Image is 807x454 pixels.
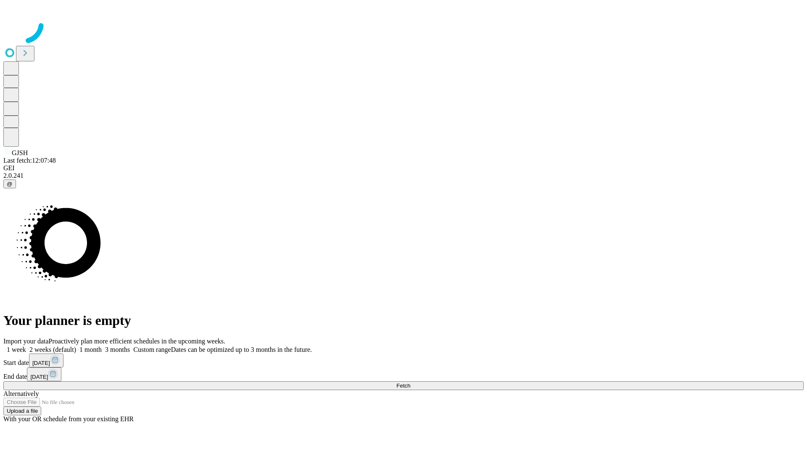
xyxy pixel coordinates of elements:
[3,381,804,390] button: Fetch
[3,338,49,345] span: Import your data
[3,390,39,397] span: Alternatively
[105,346,130,353] span: 3 months
[12,149,28,156] span: GJSH
[7,181,13,187] span: @
[7,346,26,353] span: 1 week
[3,313,804,328] h1: Your planner is empty
[29,354,63,367] button: [DATE]
[171,346,312,353] span: Dates can be optimized up to 3 months in the future.
[3,164,804,172] div: GEI
[133,346,171,353] span: Custom range
[3,179,16,188] button: @
[3,406,41,415] button: Upload a file
[29,346,76,353] span: 2 weeks (default)
[79,346,102,353] span: 1 month
[30,374,48,380] span: [DATE]
[27,367,61,381] button: [DATE]
[32,360,50,366] span: [DATE]
[396,383,410,389] span: Fetch
[3,172,804,179] div: 2.0.241
[49,338,225,345] span: Proactively plan more efficient schedules in the upcoming weeks.
[3,354,804,367] div: Start date
[3,367,804,381] div: End date
[3,415,134,422] span: With your OR schedule from your existing EHR
[3,157,56,164] span: Last fetch: 12:07:48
